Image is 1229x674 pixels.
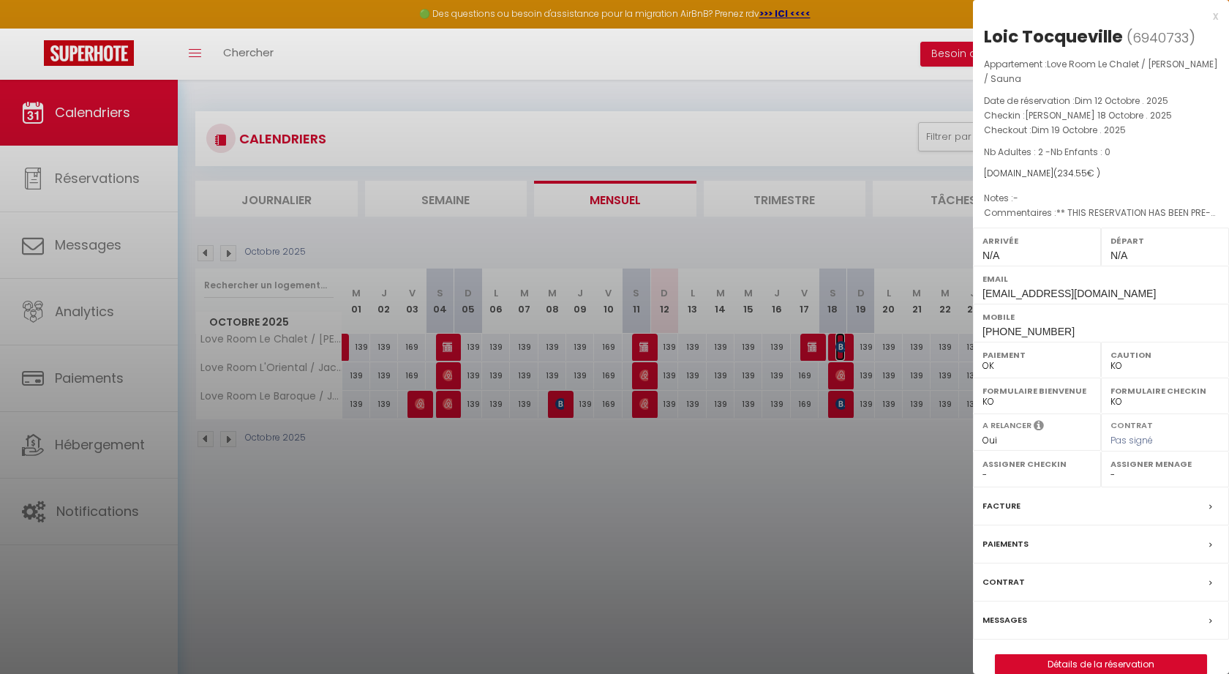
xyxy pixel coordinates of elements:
[996,655,1206,674] a: Détails de la réservation
[984,25,1123,48] div: Loic Tocqueville
[1031,124,1126,136] span: Dim 19 Octobre . 2025
[984,57,1218,86] p: Appartement :
[982,457,1091,471] label: Assigner Checkin
[982,310,1219,324] label: Mobile
[1110,434,1153,446] span: Pas signé
[982,250,999,261] span: N/A
[984,123,1218,138] p: Checkout :
[982,613,1027,628] label: Messages
[984,146,1110,158] span: Nb Adultes : 2 -
[1110,457,1219,471] label: Assigner Menage
[984,58,1218,85] span: Love Room Le Chalet / [PERSON_NAME] / Sauna
[1127,27,1195,48] span: ( )
[982,498,1021,514] label: Facture
[1110,348,1219,362] label: Caution
[1110,383,1219,398] label: Formulaire Checkin
[982,348,1091,362] label: Paiement
[982,288,1156,299] span: [EMAIL_ADDRESS][DOMAIN_NAME]
[982,272,1219,286] label: Email
[984,191,1218,206] p: Notes :
[982,536,1029,552] label: Paiements
[973,7,1218,25] div: x
[1075,94,1168,107] span: Dim 12 Octobre . 2025
[982,326,1075,337] span: [PHONE_NUMBER]
[984,94,1218,108] p: Date de réservation :
[1034,419,1044,435] i: Sélectionner OUI si vous souhaiter envoyer les séquences de messages post-checkout
[984,206,1218,220] p: Commentaires :
[1013,192,1018,204] span: -
[1110,250,1127,261] span: N/A
[1053,167,1100,179] span: ( € )
[1110,233,1219,248] label: Départ
[1110,419,1153,429] label: Contrat
[982,233,1091,248] label: Arrivée
[1025,109,1172,121] span: [PERSON_NAME] 18 Octobre . 2025
[984,108,1218,123] p: Checkin :
[982,419,1031,432] label: A relancer
[1132,29,1189,47] span: 6940733
[1051,146,1110,158] span: Nb Enfants : 0
[982,574,1025,590] label: Contrat
[982,383,1091,398] label: Formulaire Bienvenue
[984,167,1218,181] div: [DOMAIN_NAME]
[1057,167,1087,179] span: 234.55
